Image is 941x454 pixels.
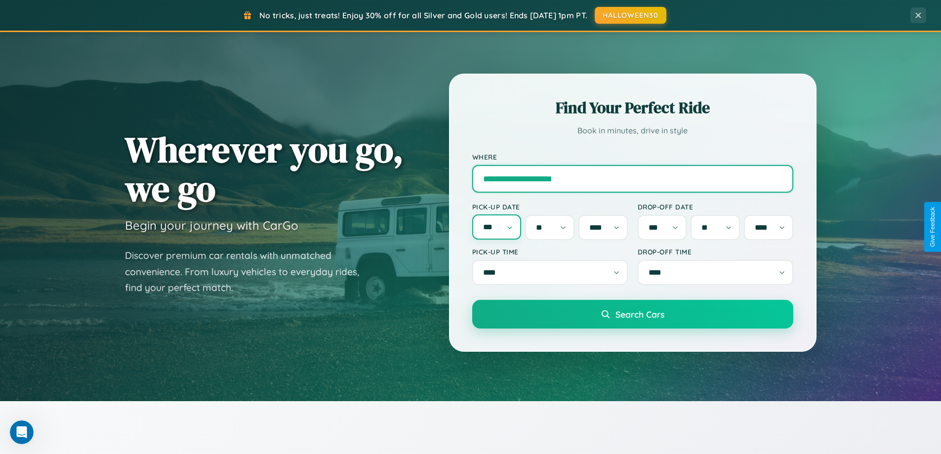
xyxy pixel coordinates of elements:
[259,10,587,20] span: No tricks, just treats! Enjoy 30% off for all Silver and Gold users! Ends [DATE] 1pm PT.
[638,248,793,256] label: Drop-off Time
[472,203,628,211] label: Pick-up Date
[472,97,793,119] h2: Find Your Perfect Ride
[929,207,936,247] div: Give Feedback
[638,203,793,211] label: Drop-off Date
[125,218,298,233] h3: Begin your journey with CarGo
[472,300,793,329] button: Search Cars
[125,130,404,208] h1: Wherever you go, we go
[125,248,372,296] p: Discover premium car rentals with unmatched convenience. From luxury vehicles to everyday rides, ...
[472,124,793,138] p: Book in minutes, drive in style
[472,153,793,161] label: Where
[615,309,664,320] span: Search Cars
[472,248,628,256] label: Pick-up Time
[595,7,666,24] button: HALLOWEEN30
[10,420,34,444] iframe: Intercom live chat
